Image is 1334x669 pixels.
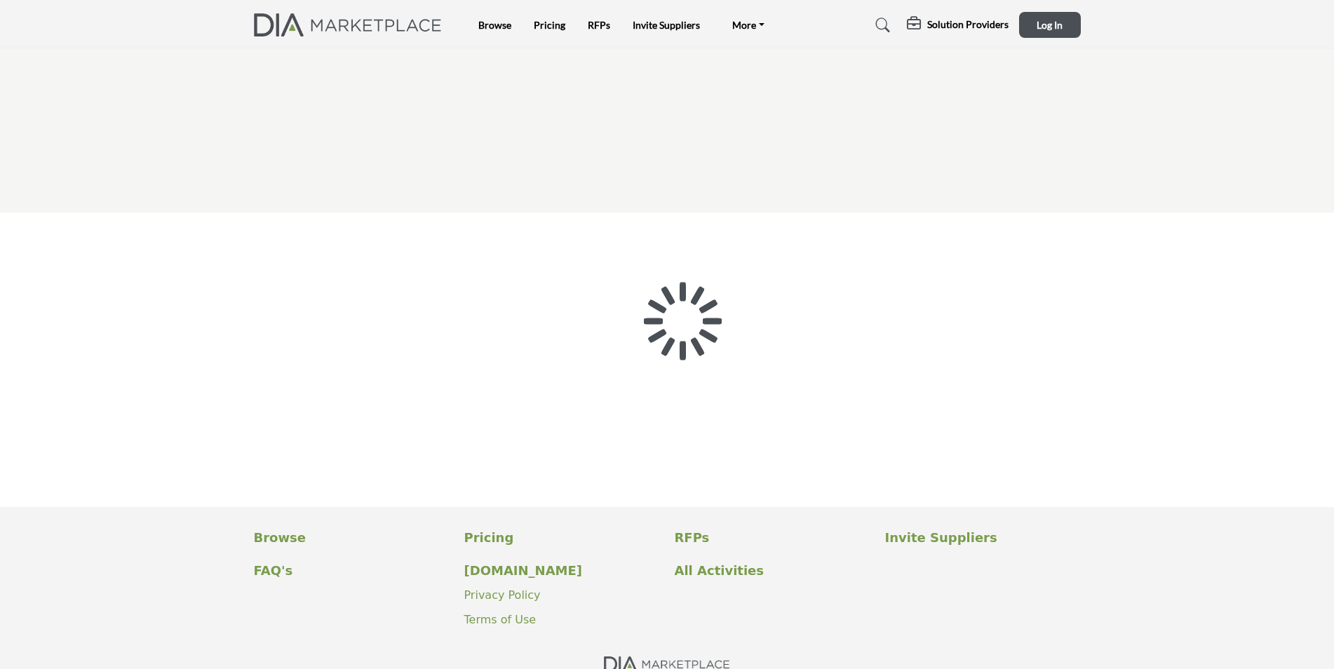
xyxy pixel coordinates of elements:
a: RFPs [675,528,870,547]
a: Invite Suppliers [885,528,1081,547]
a: Browse [254,528,450,547]
a: Search [862,14,899,36]
a: Pricing [534,19,565,31]
button: Log In [1019,12,1081,38]
a: [DOMAIN_NAME] [464,561,660,580]
a: Browse [478,19,511,31]
a: FAQ's [254,561,450,580]
a: Invite Suppliers [633,19,700,31]
a: Terms of Use [464,613,537,626]
a: Pricing [464,528,660,547]
img: Site Logo [254,13,450,36]
a: All Activities [675,561,870,580]
h5: Solution Providers [927,18,1009,31]
a: More [722,15,774,35]
span: Log In [1037,19,1063,31]
a: RFPs [588,19,610,31]
a: Privacy Policy [464,588,541,602]
div: Solution Providers [907,17,1009,34]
